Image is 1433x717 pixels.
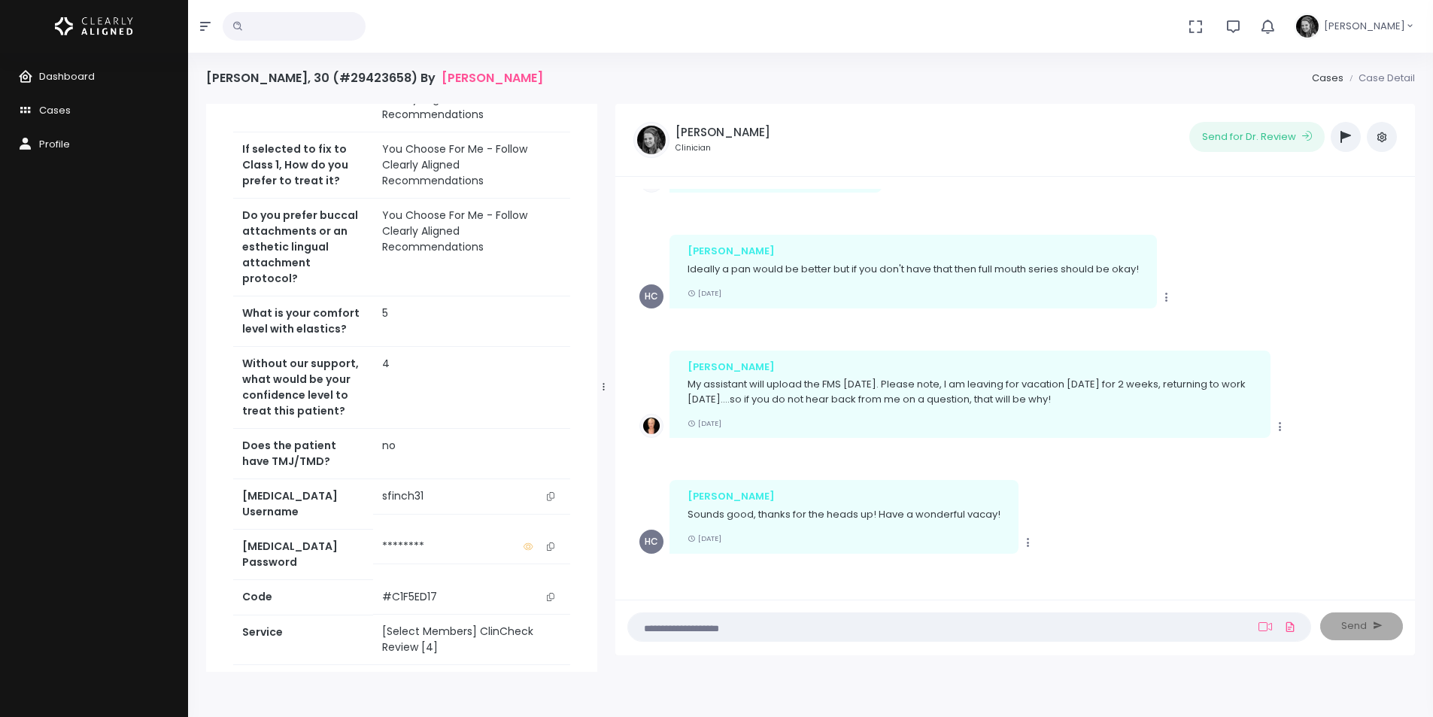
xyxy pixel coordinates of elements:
th: Do you prefer buccal attachments or an esthetic lingual attachment protocol? [233,199,373,296]
a: [PERSON_NAME] [442,71,543,85]
span: Cases [39,103,71,117]
a: Cases [1312,71,1343,85]
th: If selected to fix to Class 1, How do you prefer to treat it? [233,132,373,199]
th: Code [233,580,373,615]
span: Dashboard [39,69,95,84]
div: scrollable content [627,189,1403,584]
small: [DATE] [688,533,721,543]
span: HC [639,284,663,308]
td: 5 [373,296,569,347]
td: You Choose For Me - Follow Clearly Aligned Recommendations [373,199,569,296]
div: [PERSON_NAME] [688,360,1252,375]
th: What is your comfort level with elastics? [233,296,373,347]
td: sfinch31 [373,479,569,514]
small: Clinician [676,142,770,154]
td: You Choose For Me - Follow Clearly Aligned Recommendations [373,132,569,199]
img: Header Avatar [1294,13,1321,40]
div: [PERSON_NAME] [688,244,1139,259]
li: Case Detail [1343,71,1415,86]
a: Add Files [1281,613,1299,640]
button: Send for Dr. Review [1189,122,1325,152]
p: Ideally a pan would be better but if you don't have that then full mouth series should be okay! [688,262,1139,277]
th: Without our support, what would be your confidence level to treat this patient? [233,347,373,429]
h5: [PERSON_NAME] [676,126,770,139]
td: 4 [373,347,569,429]
div: [Select Members] ClinCheck Review [4] [382,624,560,655]
span: Profile [39,137,70,151]
th: Does the patient have TMJ/TMD? [233,429,373,479]
small: [DATE] [688,288,721,298]
h4: [PERSON_NAME], 30 (#29423658) By [206,71,543,85]
div: [PERSON_NAME] [688,489,1000,504]
th: [MEDICAL_DATA] Username [233,479,373,530]
th: [MEDICAL_DATA] Password [233,530,373,580]
span: HC [639,530,663,554]
a: Add Loom Video [1255,621,1275,633]
p: Sounds good, thanks for the heads up! Have a wonderful vacay! [688,507,1000,522]
small: [DATE] [688,418,721,428]
th: Service [233,615,373,665]
img: Logo Horizontal [55,11,133,42]
p: My assistant will upload the FMS [DATE]. Please note, I am leaving for vacation [DATE] for 2 week... [688,377,1252,406]
span: [PERSON_NAME] [1324,19,1405,34]
td: no [373,429,569,479]
div: scrollable content [206,104,597,672]
td: #C1F5ED17 [373,580,569,615]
